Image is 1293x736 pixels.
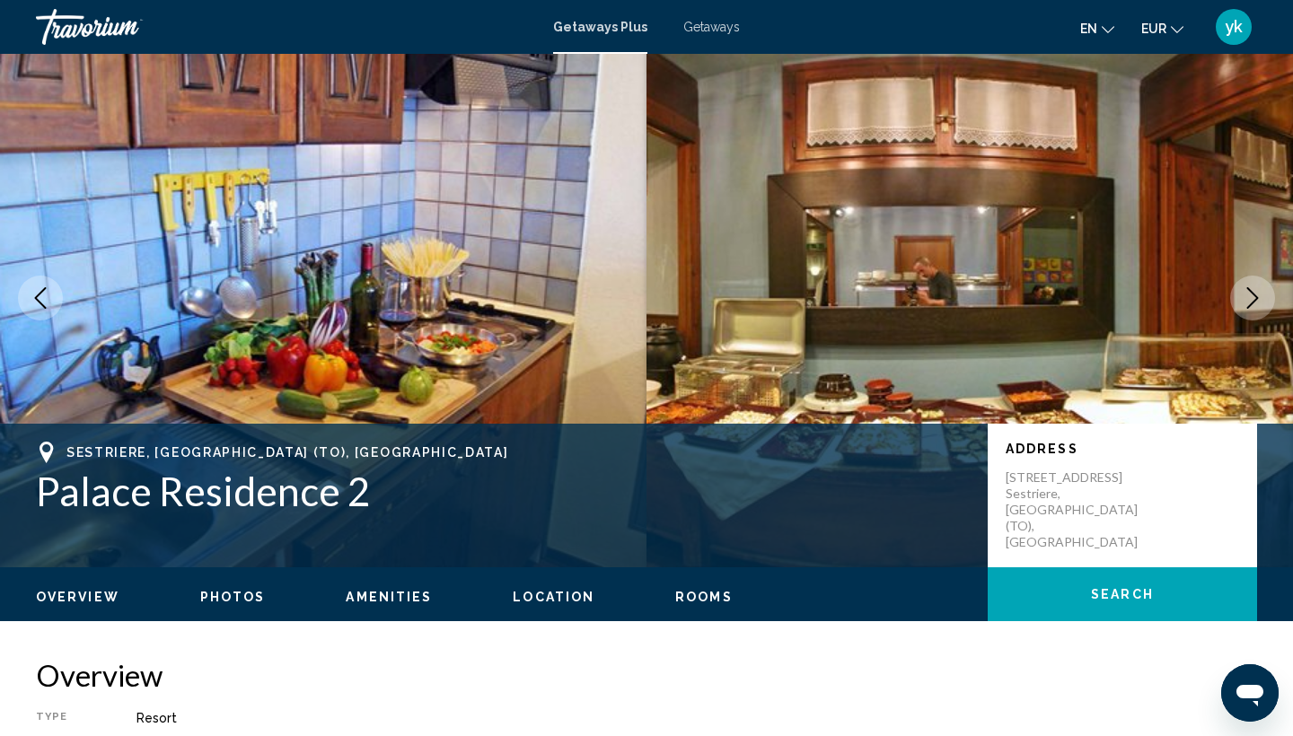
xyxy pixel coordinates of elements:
[513,590,594,604] span: Location
[18,276,63,320] button: Previous image
[988,567,1257,621] button: Search
[675,590,733,604] span: Rooms
[346,590,432,604] span: Amenities
[200,590,266,604] span: Photos
[1091,588,1154,602] span: Search
[1225,18,1243,36] span: yk
[346,589,432,605] button: Amenities
[1230,276,1275,320] button: Next image
[553,20,647,34] a: Getaways Plus
[1080,22,1097,36] span: en
[200,589,266,605] button: Photos
[36,9,535,45] a: Travorium
[1141,15,1183,41] button: Change currency
[1006,442,1239,456] p: Address
[36,657,1257,693] h2: Overview
[675,589,733,605] button: Rooms
[1141,22,1166,36] span: EUR
[36,711,92,725] div: Type
[513,589,594,605] button: Location
[36,468,970,514] h1: Palace Residence 2
[66,445,508,460] span: Sestriere, [GEOGRAPHIC_DATA] (TO), [GEOGRAPHIC_DATA]
[1080,15,1114,41] button: Change language
[683,20,740,34] a: Getaways
[1210,8,1257,46] button: User Menu
[36,590,119,604] span: Overview
[1006,469,1149,550] p: [STREET_ADDRESS] Sestriere, [GEOGRAPHIC_DATA] (TO), [GEOGRAPHIC_DATA]
[36,589,119,605] button: Overview
[1221,664,1279,722] iframe: Bouton de lancement de la fenêtre de messagerie
[136,711,1257,725] div: Resort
